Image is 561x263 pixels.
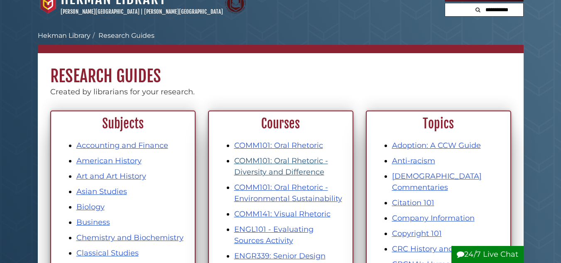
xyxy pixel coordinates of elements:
button: Search [473,3,483,15]
a: American History [76,156,142,165]
a: Chemistry and Biochemistry [76,233,184,242]
a: Citation 101 [392,198,434,207]
h2: Subjects [56,116,190,132]
a: [PERSON_NAME][GEOGRAPHIC_DATA] [61,8,140,15]
a: Classical Studies [76,248,139,258]
a: ENGL101 - Evaluating Sources Activity [234,225,314,245]
h2: Courses [213,116,348,132]
span: Created by librarians for your research. [50,87,195,96]
a: Copyright 101 [392,229,442,238]
h2: Topics [371,116,506,132]
a: [DEMOGRAPHIC_DATA] Commentaries [392,172,482,192]
h1: Research Guides [38,53,524,86]
a: COMM101: Oral Rhetoric - Environmental Sustainability [234,183,342,203]
a: COMM101: Oral Rhetoric [234,141,323,150]
a: COMM141: Visual Rhetoric [234,209,331,219]
a: COMM101: Oral Rhetoric - Diversity and Difference [234,156,328,177]
a: ENGR339: Senior Design [234,251,326,261]
a: Research Guides [98,32,154,39]
a: [PERSON_NAME][GEOGRAPHIC_DATA] [144,8,223,15]
a: Anti-racism [392,156,435,165]
a: Asian Studies [76,187,127,196]
a: Art and Art History [76,172,146,181]
a: CRC History and Synod [392,244,479,253]
a: Adoption: A CCW Guide [392,141,481,150]
nav: breadcrumb [38,31,524,53]
a: Hekman Library [38,32,91,39]
a: Company Information [392,214,475,223]
a: Biology [76,202,105,211]
button: 24/7 Live Chat [451,246,524,263]
span: | [141,8,143,15]
a: Business [76,218,110,227]
a: Accounting and Finance [76,141,168,150]
i: Search [475,7,480,12]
